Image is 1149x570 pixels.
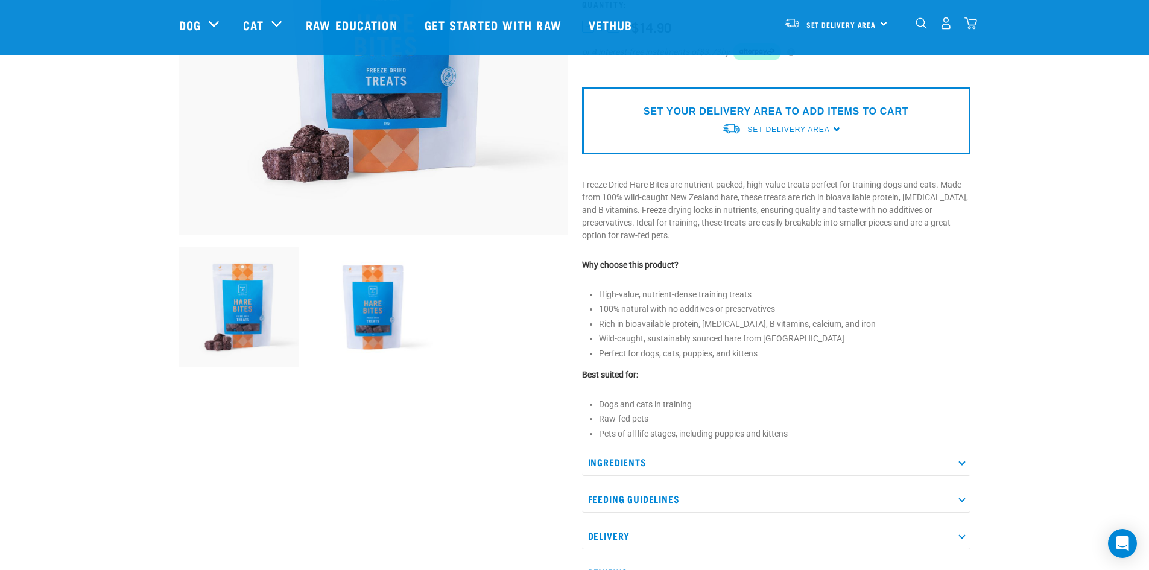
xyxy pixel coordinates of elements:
li: Wild-caught, sustainably sourced hare from [GEOGRAPHIC_DATA] [599,332,970,345]
a: Vethub [577,1,648,49]
li: 100% natural with no additives or preservatives [599,303,970,315]
li: Dogs and cats in training [599,398,970,411]
p: Feeding Guidelines [582,486,970,513]
img: Raw Essentials Freeze Dried Hare Bites [313,247,433,367]
img: home-icon@2x.png [964,17,977,30]
p: Delivery [582,522,970,549]
li: Rich in bioavailable protein, [MEDICAL_DATA], B vitamins, calcium, and iron [599,318,970,331]
img: Raw Essentials Freeze Dried Hare Bites [179,247,299,367]
a: Raw Education [294,1,412,49]
img: user.png [940,17,952,30]
div: Open Intercom Messenger [1108,529,1137,558]
img: home-icon-1@2x.png [916,17,927,29]
a: Cat [243,16,264,34]
strong: Best suited for: [582,370,638,379]
li: High-value, nutrient-dense training treats [599,288,970,301]
a: Dog [179,16,201,34]
li: Raw-fed pets [599,413,970,425]
span: Set Delivery Area [806,22,876,27]
strong: Why choose this product? [582,260,679,270]
a: Get started with Raw [413,1,577,49]
img: van-moving.png [784,17,800,28]
img: van-moving.png [722,122,741,135]
p: Ingredients [582,449,970,476]
p: SET YOUR DELIVERY AREA TO ADD ITEMS TO CART [644,104,908,119]
li: Perfect for dogs, cats, puppies, and kittens [599,347,970,360]
span: Set Delivery Area [747,125,829,134]
li: Pets of all life stages, including puppies and kittens [599,428,970,440]
p: Freeze Dried Hare Bites are nutrient-packed, high-value treats perfect for training dogs and cats... [582,179,970,242]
